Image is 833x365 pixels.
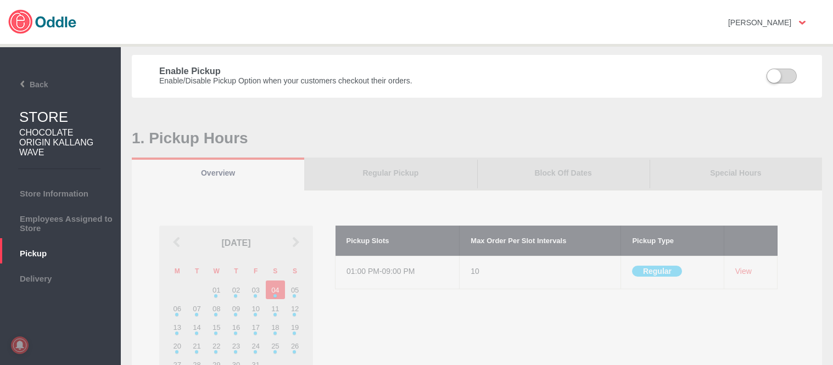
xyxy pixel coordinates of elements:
td: 06 [167,299,187,318]
img: prev_arrow.png [171,237,182,248]
td: 19 [285,318,305,336]
th: Pickup Type [621,226,724,256]
th: T [187,262,207,280]
a: Regular Pickup [304,158,477,190]
td: 14 [187,318,207,336]
span: Back [4,80,48,89]
td: 12 [285,299,305,318]
td: 03 [246,280,266,299]
td: 18 [266,318,286,336]
td: 10 [460,256,621,289]
button: Regular [632,266,682,277]
td: 05 [285,280,305,299]
span: Employees Assigned to Store [5,211,115,233]
td: 17 [246,318,266,336]
span: Delivery [5,271,115,283]
td: 25 [266,336,286,355]
h2: CHOCOLATE ORIGIN KALLANG WAVE [19,128,104,158]
a: Special Hours [650,158,822,190]
a: View [735,267,752,276]
h1: 1. Pickup Hours [132,130,822,147]
td: 22 [206,336,226,355]
td: 15 [206,318,226,336]
th: M [167,262,187,280]
td: [DATE] [186,226,286,260]
td: 02 [226,280,246,299]
td: 01:00 PM-09:00 PM [336,256,460,289]
span: Pickup [5,246,115,258]
h4: Enable/Disable Pickup Option when your customers checkout their orders. [159,76,636,85]
td: 07 [187,299,207,318]
td: 26 [285,336,305,355]
th: S [285,262,305,280]
td: 01 [206,280,226,299]
th: F [246,262,266,280]
strong: [PERSON_NAME] [728,18,791,27]
td: 16 [226,318,246,336]
td: 08 [206,299,226,318]
h1: STORE [19,109,121,126]
td: 04 [266,280,286,299]
td: 21 [187,336,207,355]
a: Overview [132,158,304,190]
th: Pickup Slots [336,226,460,256]
th: T [226,262,246,280]
td: 09 [226,299,246,318]
a: Block Off Dates [477,158,650,190]
img: user-option-arrow.png [799,21,806,25]
span: Store Information [5,186,115,198]
td: 13 [167,318,187,336]
img: next_arrow.png [290,237,301,248]
th: Max Order Per Slot Intervals [460,226,621,256]
td: 20 [167,336,187,355]
td: 24 [246,336,266,355]
td: 11 [266,299,286,318]
td: 10 [246,299,266,318]
th: W [206,262,226,280]
td: 23 [226,336,246,355]
h3: Enable Pickup [159,66,636,76]
th: S [266,262,286,280]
